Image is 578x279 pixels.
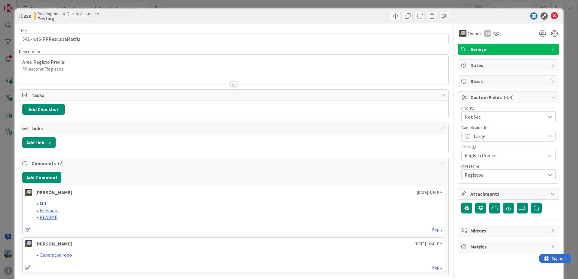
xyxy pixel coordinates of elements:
span: Block [470,78,548,85]
button: Add Link [22,137,56,148]
span: Attachments [470,190,548,197]
p: Area: Registo Predial [22,59,445,66]
div: Priority [461,106,556,110]
img: LS [25,189,32,196]
label: Title [19,28,27,34]
span: Mirrors [470,227,548,234]
a: Reply [432,264,443,271]
div: [PERSON_NAME] [35,189,72,196]
span: Not Set [465,113,542,121]
b: Testing [37,16,99,21]
div: Area [461,145,556,149]
span: Registo Predial [465,151,542,160]
b: 328 [24,13,31,19]
a: Reply [432,226,443,233]
a: README [40,214,57,220]
span: ID [19,12,31,20]
span: ( 3/4 ) [504,94,514,100]
span: Description [19,49,40,54]
div: Milestone [461,164,556,168]
span: Owner [468,30,481,37]
a: Generated repo [40,252,72,258]
div: FM [484,30,491,37]
span: [DATE] 4:46 PM [417,189,443,196]
img: LS [25,240,32,247]
div: Complexidade [461,125,556,130]
span: ( 2 ) [58,160,63,166]
span: Tasks [31,91,437,99]
a: Fileshare [40,207,59,213]
span: Links [31,125,437,132]
div: [PERSON_NAME] [35,240,72,247]
span: Support [13,1,28,8]
span: Dates [470,62,548,69]
span: Custom Fields [470,94,548,101]
span: [DATE] 10:41 PM [415,241,443,247]
button: Add Comment [22,172,61,183]
input: type card name here... [19,34,449,44]
span: Metrics [470,243,548,250]
span: Comments [31,160,437,167]
p: Milestone: Registos [22,66,445,72]
span: Large [474,132,542,140]
button: Add Checklist [22,104,65,115]
span: Serviço [470,46,548,53]
a: MR [40,200,46,207]
span: Registos [465,171,542,179]
img: LS [459,30,466,37]
span: Development & Quality Assurance [37,11,99,16]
